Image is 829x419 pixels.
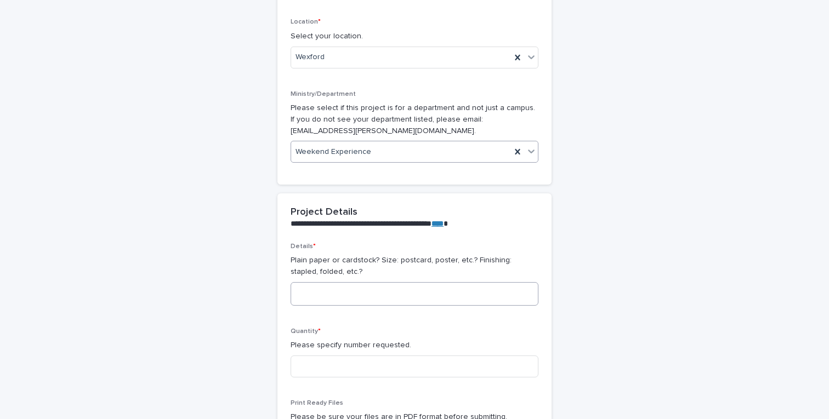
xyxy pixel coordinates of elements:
span: Weekend Experience [296,146,371,158]
p: Please select if this project is for a department and not just a campus. If you do not see your d... [291,102,538,136]
p: Please specify number requested. [291,340,538,351]
p: Plain paper or cardstock? Size: postcard, poster, etc.? Finishing: stapled, folded, etc.? [291,255,538,278]
span: Print Ready Files [291,400,343,406]
span: Quantity [291,328,321,335]
span: Ministry/Department [291,91,356,97]
span: Details [291,243,316,250]
span: Wexford [296,51,325,63]
p: Select your location. [291,31,538,42]
h2: Project Details [291,206,357,219]
span: Location [291,19,321,25]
